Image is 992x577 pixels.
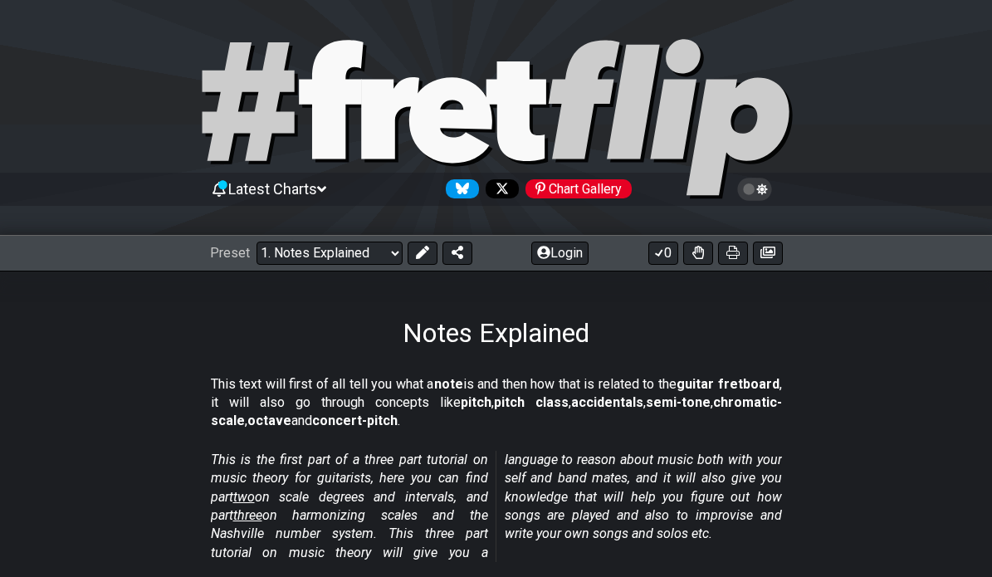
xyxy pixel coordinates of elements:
a: Follow #fretflip at X [479,179,519,198]
span: two [233,489,255,505]
strong: pitch [461,394,491,410]
span: Latest Charts [228,180,317,198]
div: Chart Gallery [525,179,632,198]
h1: Notes Explained [403,317,589,349]
strong: semi-tone [646,394,711,410]
a: Follow #fretflip at Bluesky [439,179,479,198]
strong: note [434,376,463,392]
button: Create image [753,242,783,265]
span: Preset [210,245,250,261]
a: #fretflip at Pinterest [519,179,632,198]
strong: concert-pitch [312,413,398,428]
span: three [233,507,262,523]
em: This is the first part of a three part tutorial on music theory for guitarists, here you can find... [211,452,782,560]
button: Edit Preset [408,242,437,265]
strong: guitar fretboard [677,376,779,392]
button: Login [531,242,589,265]
button: Print [718,242,748,265]
strong: pitch class [494,394,569,410]
button: Share Preset [442,242,472,265]
strong: octave [247,413,291,428]
strong: accidentals [571,394,643,410]
button: 0 [648,242,678,265]
select: Preset [257,242,403,265]
span: Toggle light / dark theme [745,182,765,197]
p: This text will first of all tell you what a is and then how that is related to the , it will also... [211,375,782,431]
button: Toggle Dexterity for all fretkits [683,242,713,265]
